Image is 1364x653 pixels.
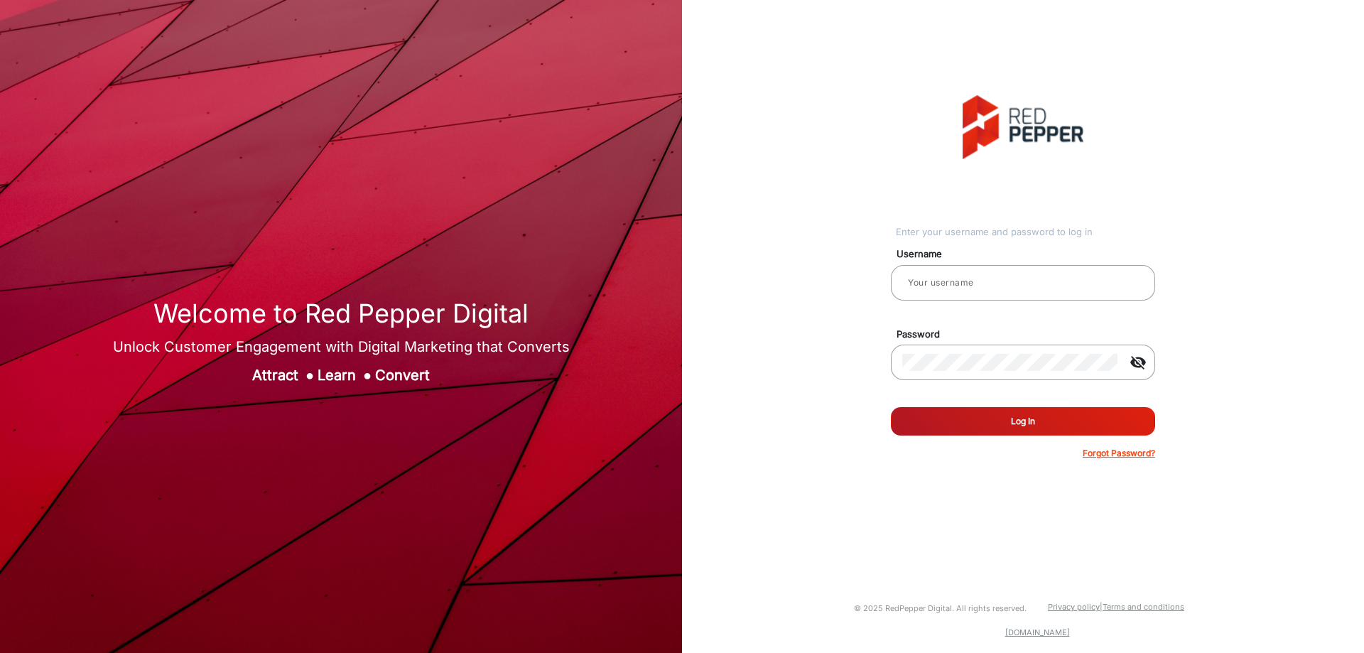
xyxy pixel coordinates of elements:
[1048,602,1100,612] a: Privacy policy
[1083,447,1155,460] p: Forgot Password?
[113,336,570,357] div: Unlock Customer Engagement with Digital Marketing that Converts
[886,247,1171,261] mat-label: Username
[1103,602,1184,612] a: Terms and conditions
[1005,627,1070,637] a: [DOMAIN_NAME]
[896,225,1155,239] div: Enter your username and password to log in
[1121,354,1155,371] mat-icon: visibility_off
[113,298,570,329] h1: Welcome to Red Pepper Digital
[902,274,1144,291] input: Your username
[363,367,372,384] span: ●
[305,367,314,384] span: ●
[891,407,1155,436] button: Log In
[113,365,570,386] div: Attract Learn Convert
[886,328,1171,342] mat-label: Password
[854,603,1027,613] small: © 2025 RedPepper Digital. All rights reserved.
[1100,602,1103,612] a: |
[963,95,1083,159] img: vmg-logo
